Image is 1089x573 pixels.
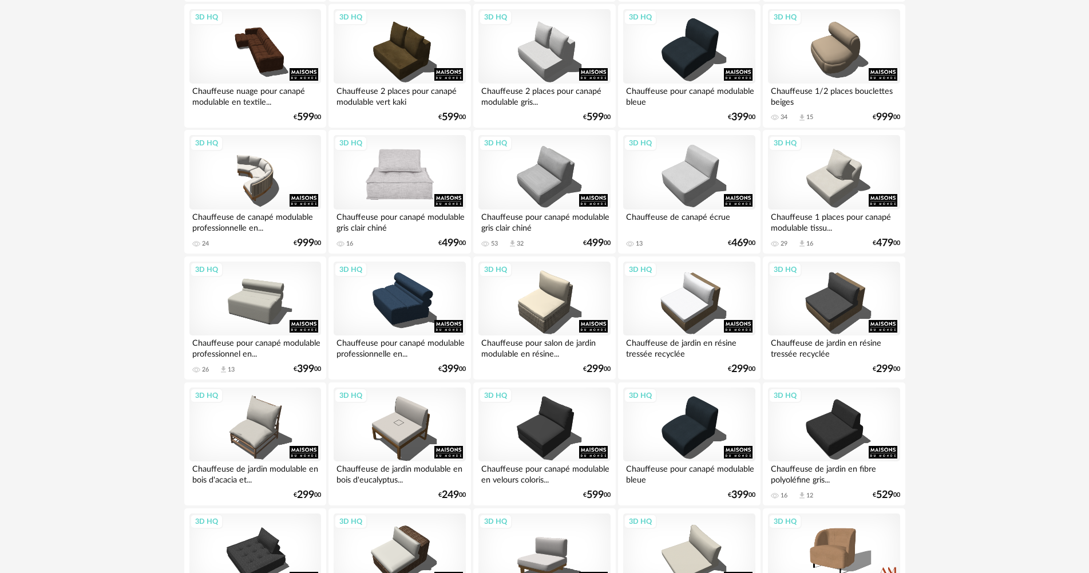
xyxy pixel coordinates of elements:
div: Chauffeuse de jardin en fibre polyoléfine gris... [768,461,900,484]
a: 3D HQ Chauffeuse de jardin en fibre polyoléfine gris... 16 Download icon 12 €52900 [763,382,905,506]
div: 3D HQ [190,262,223,277]
div: 3D HQ [769,10,802,25]
div: € 00 [873,113,900,121]
div: 3D HQ [624,262,657,277]
span: 599 [297,113,314,121]
div: Chauffeuse pour canapé modulable bleue [623,461,755,484]
div: € 00 [873,239,900,247]
span: 399 [731,113,749,121]
div: 3D HQ [624,10,657,25]
div: 3D HQ [334,388,367,403]
div: € 00 [438,113,466,121]
div: 13 [228,366,235,374]
div: Chauffeuse pour canapé modulable en velours coloris... [478,461,610,484]
span: 599 [587,491,604,499]
span: 599 [587,113,604,121]
span: Download icon [798,113,806,122]
div: 3D HQ [334,514,367,529]
span: Download icon [798,491,806,500]
div: Chauffeuse pour canapé modulable gris clair chiné [478,210,610,232]
div: Chauffeuse 1 places pour canapé modulable tissu... [768,210,900,232]
div: 34 [781,113,787,121]
div: 32 [517,240,524,248]
div: Chauffeuse de jardin en résine tressée recyclée [768,335,900,358]
a: 3D HQ Chauffeuse pour salon de jardin modulable en résine... €29900 [473,256,615,380]
div: € 00 [583,365,611,373]
span: Download icon [508,239,517,248]
span: 999 [297,239,314,247]
a: 3D HQ Chauffeuse 2 places pour canapé modulable vert kaki €59900 [328,4,470,128]
a: 3D HQ Chauffeuse pour canapé modulable gris clair chiné 16 €49900 [328,130,470,254]
div: Chauffeuse pour canapé modulable bleue [623,84,755,106]
a: 3D HQ Chauffeuse de jardin modulable en bois d'eucalyptus... €24900 [328,382,470,506]
span: 469 [731,239,749,247]
div: 3D HQ [624,136,657,151]
div: 3D HQ [769,262,802,277]
div: € 00 [294,365,321,373]
div: 3D HQ [769,514,802,529]
div: 29 [781,240,787,248]
a: 3D HQ Chauffeuse pour canapé modulable bleue €39900 [618,382,760,506]
a: 3D HQ Chauffeuse pour canapé modulable professionnelle en... €39900 [328,256,470,380]
div: 13 [636,240,643,248]
div: 3D HQ [334,262,367,277]
span: 249 [442,491,459,499]
div: € 00 [728,491,755,499]
div: Chauffeuse de jardin modulable en bois d'eucalyptus... [334,461,465,484]
a: 3D HQ Chauffeuse 1/2 places bouclettes beiges 34 Download icon 15 €99900 [763,4,905,128]
div: 15 [806,113,813,121]
div: € 00 [438,239,466,247]
div: 3D HQ [479,10,512,25]
div: 3D HQ [479,514,512,529]
div: € 00 [583,491,611,499]
span: 529 [876,491,893,499]
div: € 00 [583,113,611,121]
div: Chauffeuse 2 places pour canapé modulable vert kaki [334,84,465,106]
div: 3D HQ [769,136,802,151]
a: 3D HQ Chauffeuse pour canapé modulable gris clair chiné 53 Download icon 32 €49900 [473,130,615,254]
div: 3D HQ [479,262,512,277]
div: 3D HQ [190,514,223,529]
div: Chauffeuse 2 places pour canapé modulable gris... [478,84,610,106]
div: 3D HQ [624,514,657,529]
span: 299 [731,365,749,373]
div: 16 [806,240,813,248]
div: 16 [781,492,787,500]
div: € 00 [438,365,466,373]
div: 3D HQ [190,10,223,25]
div: € 00 [438,491,466,499]
a: 3D HQ Chauffeuse de jardin modulable en bois d'acacia et... €29900 [184,382,326,506]
div: Chauffeuse 1/2 places bouclettes beiges [768,84,900,106]
div: 26 [202,366,209,374]
span: 299 [876,365,893,373]
span: 399 [731,491,749,499]
span: 499 [442,239,459,247]
span: 399 [297,365,314,373]
div: € 00 [728,113,755,121]
div: € 00 [873,491,900,499]
span: 399 [442,365,459,373]
div: Chauffeuse pour canapé modulable professionnelle en... [334,335,465,358]
span: 599 [442,113,459,121]
div: 3D HQ [479,388,512,403]
div: 24 [202,240,209,248]
div: 3D HQ [769,388,802,403]
div: Chauffeuse pour canapé modulable professionnel en... [189,335,321,358]
div: 3D HQ [624,388,657,403]
div: Chauffeuse de jardin en résine tressée recyclée [623,335,755,358]
span: 499 [587,239,604,247]
div: 16 [346,240,353,248]
span: 999 [876,113,893,121]
div: 3D HQ [190,388,223,403]
div: 3D HQ [334,136,367,151]
div: Chauffeuse pour canapé modulable gris clair chiné [334,210,465,232]
a: 3D HQ Chauffeuse pour canapé modulable professionnel en... 26 Download icon 13 €39900 [184,256,326,380]
a: 3D HQ Chauffeuse nuage pour canapé modulable en textile... €59900 [184,4,326,128]
div: 53 [491,240,498,248]
div: € 00 [583,239,611,247]
span: 479 [876,239,893,247]
div: Chauffeuse nuage pour canapé modulable en textile... [189,84,321,106]
div: € 00 [728,239,755,247]
a: 3D HQ Chauffeuse pour canapé modulable bleue €39900 [618,4,760,128]
div: € 00 [873,365,900,373]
